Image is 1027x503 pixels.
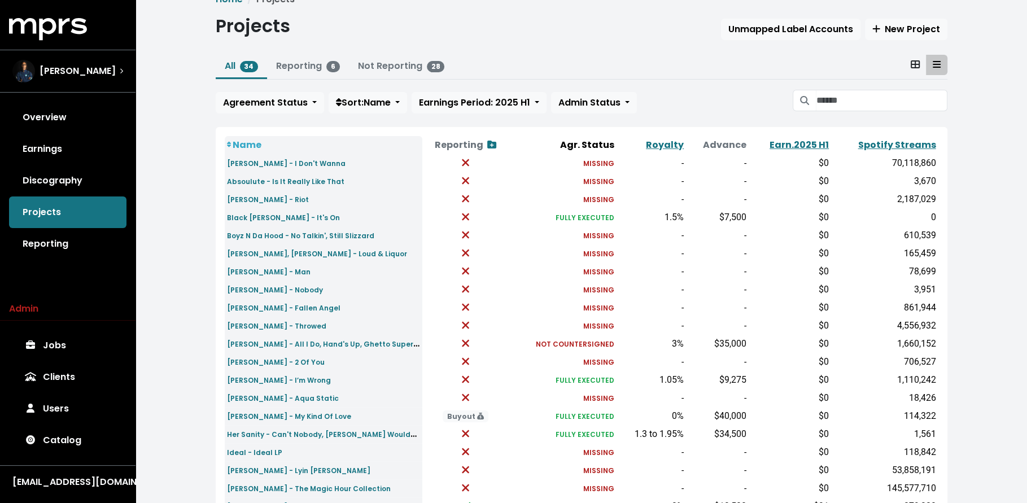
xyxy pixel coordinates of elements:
td: $0 [748,335,831,353]
small: FULLY EXECUTED [556,412,614,421]
small: [PERSON_NAME] - I Don't Wanna [227,159,346,168]
small: [PERSON_NAME] - Nobody [227,285,323,295]
td: $0 [748,407,831,425]
td: $0 [748,299,831,317]
a: Her Sanity - Can't Nobody, [PERSON_NAME] Wouldn't Know [227,427,441,440]
div: [EMAIL_ADDRESS][DOMAIN_NAME] [12,475,123,489]
td: 18,426 [831,389,938,407]
td: 3,670 [831,172,938,190]
td: - [686,299,748,317]
th: Reporting [422,136,509,154]
small: Ideal - Ideal LP [227,448,282,457]
a: Royalty [646,138,684,151]
a: Discography [9,165,126,196]
span: 28 [427,61,445,72]
td: 118,842 [831,443,938,461]
td: $0 [748,190,831,208]
a: Reporting6 [276,59,340,72]
td: - [617,190,686,208]
a: [PERSON_NAME] - Riot [227,193,309,205]
td: - [617,244,686,263]
th: Advance [686,136,748,154]
input: Search projects [816,90,947,111]
a: [PERSON_NAME] - All I Do, Hand's Up, Ghetto Superstar [227,337,429,350]
a: [PERSON_NAME], [PERSON_NAME] - Loud & Liquor [227,247,407,260]
small: FULLY EXECUTED [556,213,614,222]
span: $40,000 [714,410,746,421]
small: MISSING [583,267,614,277]
a: Spotify Streams [858,138,936,151]
td: - [686,226,748,244]
small: [PERSON_NAME] - Fallen Angel [227,303,340,313]
a: Users [9,393,126,425]
td: 1.05% [617,371,686,389]
small: [PERSON_NAME] - Lyin [PERSON_NAME] [227,466,370,475]
td: $0 [748,172,831,190]
td: $0 [748,263,831,281]
td: $0 [748,208,831,226]
th: Agr. Status [509,136,617,154]
td: $0 [748,244,831,263]
small: MISSING [583,195,614,204]
a: All34 [225,59,259,72]
td: 0 [831,208,938,226]
td: 4,556,932 [831,317,938,335]
small: NOT COUNTERSIGNED [536,339,614,349]
td: - [686,479,748,497]
a: Catalog [9,425,126,456]
span: [PERSON_NAME] [40,64,116,78]
a: mprs logo [9,22,87,35]
span: $35,000 [714,338,746,349]
small: MISSING [583,285,614,295]
a: Clients [9,361,126,393]
small: Boyz N Da Hood - No Talkin', Still Slizzard [227,231,374,240]
td: 145,577,710 [831,479,938,497]
small: MISSING [583,393,614,403]
span: 34 [240,61,259,72]
a: [PERSON_NAME] - Nobody [227,283,323,296]
td: $0 [748,443,831,461]
td: - [686,443,748,461]
a: [PERSON_NAME] - Fallen Angel [227,301,340,314]
span: Agreement Status [223,96,308,109]
td: - [686,190,748,208]
td: - [617,389,686,407]
td: $0 [748,371,831,389]
td: - [617,281,686,299]
td: - [686,317,748,335]
td: - [686,281,748,299]
small: MISSING [583,303,614,313]
td: $0 [748,226,831,244]
td: $0 [748,353,831,371]
td: $0 [748,479,831,497]
td: 3% [617,335,686,353]
td: 1,561 [831,425,938,443]
small: MISSING [583,321,614,331]
small: [PERSON_NAME] - Aqua Static [227,393,339,403]
small: [PERSON_NAME] - 2 Of You [227,357,325,367]
small: Black [PERSON_NAME] - It's On [227,213,340,222]
a: Reporting [9,228,126,260]
span: Unmapped Label Accounts [728,23,853,36]
td: $0 [748,317,831,335]
a: [PERSON_NAME] - Throwed [227,319,326,332]
a: [PERSON_NAME] - The Magic Hour Collection [227,482,391,495]
td: 70,118,860 [831,154,938,172]
span: $34,500 [714,428,746,439]
span: Admin Status [558,96,620,109]
td: 78,699 [831,263,938,281]
small: MISSING [583,177,614,186]
td: - [686,263,748,281]
td: - [617,317,686,335]
small: MISSING [583,484,614,493]
td: 53,858,191 [831,461,938,479]
span: Earnings Period: 2025 H1 [419,96,530,109]
a: Black [PERSON_NAME] - It's On [227,211,340,224]
td: 0% [617,407,686,425]
button: Unmapped Label Accounts [721,19,860,40]
small: [PERSON_NAME] - I’m Wrong [227,375,331,385]
button: Agreement Status [216,92,324,113]
small: [PERSON_NAME] - The Magic Hour Collection [227,484,391,493]
td: 1.3 to 1.95% [617,425,686,443]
